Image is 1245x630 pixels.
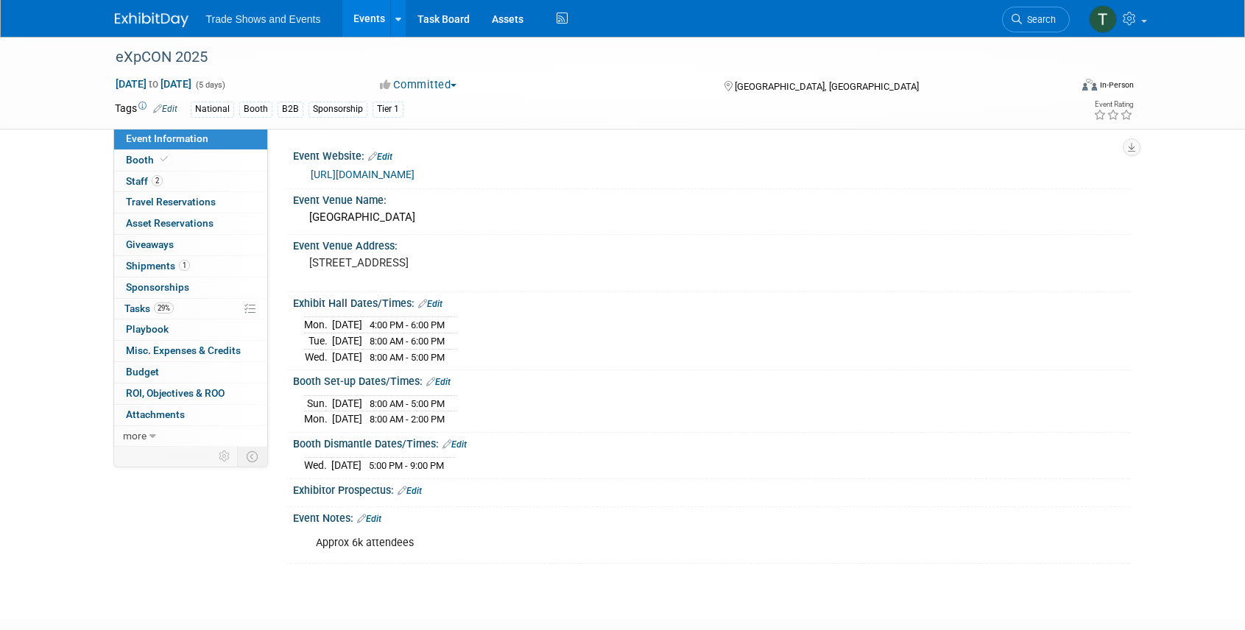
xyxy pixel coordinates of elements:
img: ExhibitDay [115,13,188,27]
pre: [STREET_ADDRESS] [309,256,626,269]
span: Attachments [126,408,185,420]
span: Travel Reservations [126,196,216,208]
span: Sponsorships [126,281,189,293]
td: Toggle Event Tabs [237,447,267,466]
a: Budget [114,362,267,383]
a: Staff2 [114,171,267,192]
span: (5 days) [194,80,225,90]
div: B2B [278,102,303,117]
a: Misc. Expenses & Credits [114,341,267,361]
span: 1 [179,260,190,271]
span: Tasks [124,302,174,314]
div: Event Venue Name: [293,189,1131,208]
img: Format-Inperson.png [1082,79,1097,91]
td: Wed. [304,458,331,473]
td: Sun. [304,395,332,411]
span: Playbook [126,323,169,335]
span: 8:00 AM - 6:00 PM [370,336,445,347]
a: Edit [442,439,467,450]
span: 5:00 PM - 9:00 PM [369,460,444,471]
div: Event Venue Address: [293,235,1131,253]
td: Tags [115,101,177,118]
a: Playbook [114,319,267,340]
span: more [123,430,147,442]
td: Wed. [304,349,332,364]
span: 8:00 AM - 2:00 PM [370,414,445,425]
span: 8:00 AM - 5:00 PM [370,352,445,363]
div: Event Notes: [293,507,1131,526]
a: ROI, Objectives & ROO [114,383,267,404]
div: Event Website: [293,145,1131,164]
td: Mon. [304,411,332,427]
a: Sponsorships [114,277,267,298]
a: more [114,426,267,447]
div: Event Rating [1093,101,1133,108]
span: to [147,78,161,90]
td: Mon. [304,317,332,333]
td: [DATE] [332,317,362,333]
span: 8:00 AM - 5:00 PM [370,398,445,409]
span: Asset Reservations [126,217,214,229]
i: Booth reservation complete [161,155,168,163]
div: Exhibitor Prospectus: [293,479,1131,498]
span: [DATE] [DATE] [115,77,192,91]
span: Booth [126,154,171,166]
a: Edit [368,152,392,162]
td: Tue. [304,333,332,350]
div: Booth [239,102,272,117]
td: [DATE] [332,333,362,350]
span: Shipments [126,260,190,272]
a: Event Information [114,129,267,149]
a: Shipments1 [114,256,267,277]
td: Personalize Event Tab Strip [212,447,238,466]
div: Exhibit Hall Dates/Times: [293,292,1131,311]
div: eXpCON 2025 [110,44,1048,71]
a: Edit [398,486,422,496]
span: 4:00 PM - 6:00 PM [370,319,445,330]
span: Search [1022,14,1056,25]
a: Edit [153,104,177,114]
td: [DATE] [332,411,362,427]
span: Budget [126,366,159,378]
a: Search [1002,7,1070,32]
a: Asset Reservations [114,213,267,234]
div: [GEOGRAPHIC_DATA] [304,206,1120,229]
span: ROI, Objectives & ROO [126,387,225,399]
div: Booth Set-up Dates/Times: [293,370,1131,389]
td: [DATE] [332,349,362,364]
a: Giveaways [114,235,267,255]
a: Tasks29% [114,299,267,319]
a: [URL][DOMAIN_NAME] [311,169,415,180]
span: Giveaways [126,238,174,250]
span: Trade Shows and Events [206,13,321,25]
span: 2 [152,175,163,186]
span: Event Information [126,132,208,144]
td: [DATE] [332,395,362,411]
a: Edit [418,299,442,309]
span: Staff [126,175,163,187]
a: Edit [426,377,451,387]
div: In-Person [1099,79,1134,91]
a: Booth [114,150,267,171]
a: Attachments [114,405,267,425]
span: Misc. Expenses & Credits [126,344,241,356]
img: Tiff Wagner [1089,5,1117,33]
div: Booth Dismantle Dates/Times: [293,433,1131,452]
button: Committed [375,77,462,93]
span: [GEOGRAPHIC_DATA], [GEOGRAPHIC_DATA] [735,81,919,92]
div: Sponsorship [308,102,367,117]
span: 29% [154,302,174,314]
a: Travel Reservations [114,192,267,213]
div: Event Format [983,77,1135,99]
a: Edit [357,514,381,524]
div: Tier 1 [373,102,403,117]
div: Approx 6k attendees [306,528,969,558]
div: National [191,102,234,117]
td: [DATE] [331,458,361,473]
